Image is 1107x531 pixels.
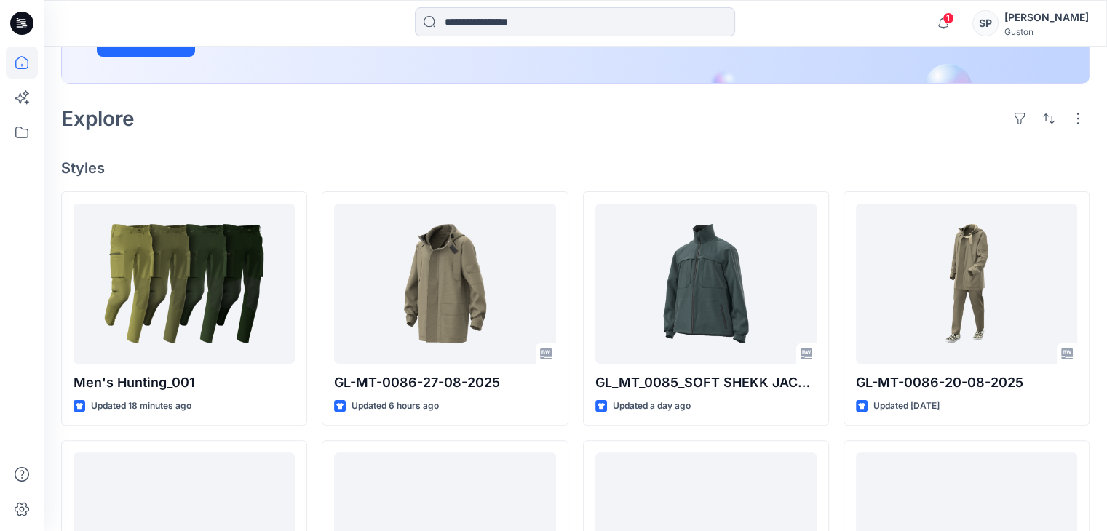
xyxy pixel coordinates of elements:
a: GL-MT-0086-20-08-2025 [856,204,1077,364]
p: Men's Hunting_001 [74,372,295,393]
p: GL-MT-0086-20-08-2025 [856,372,1077,393]
p: GL-MT-0086-27-08-2025 [334,372,555,393]
p: Updated 6 hours ago [352,399,439,414]
p: Updated a day ago [613,399,691,414]
h4: Styles [61,159,1090,177]
div: SP [972,10,999,36]
h2: Explore [61,107,135,130]
p: GL_MT_0085_SOFT SHEKK JACKET [595,372,817,393]
div: Guston [1004,26,1089,37]
a: Men's Hunting_001 [74,204,295,364]
span: 1 [943,12,954,24]
div: [PERSON_NAME] [1004,9,1089,26]
a: GL_MT_0085_SOFT SHEKK JACKET [595,204,817,364]
p: Updated 18 minutes ago [91,399,191,414]
p: Updated [DATE] [873,399,940,414]
a: GL-MT-0086-27-08-2025 [334,204,555,364]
